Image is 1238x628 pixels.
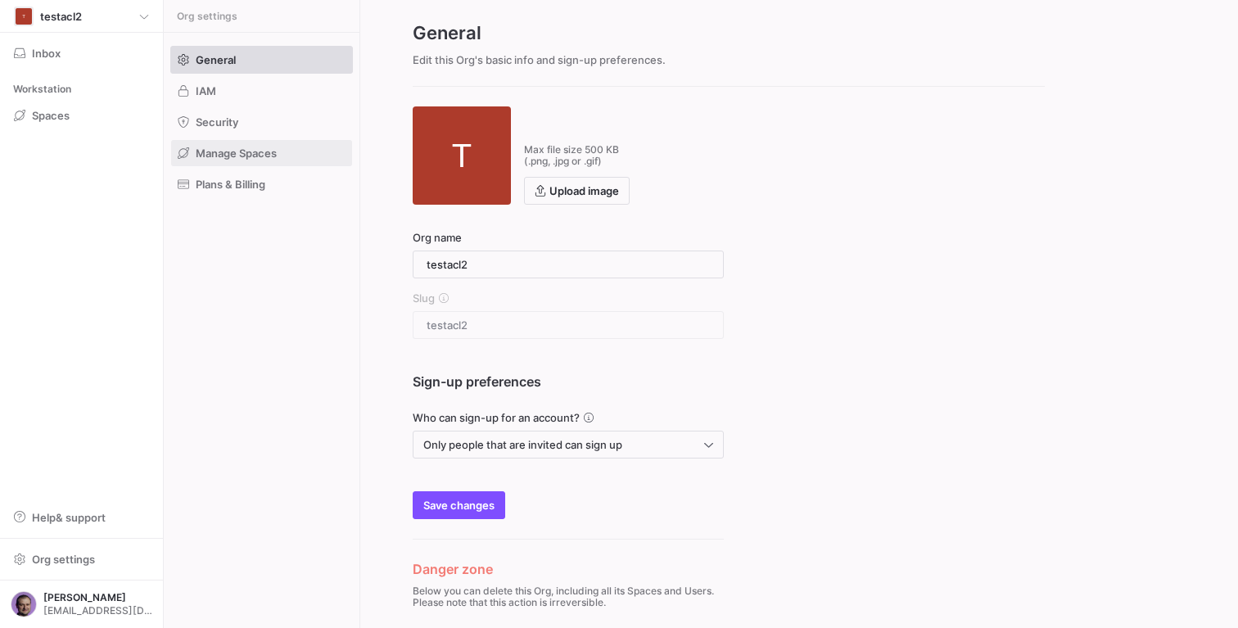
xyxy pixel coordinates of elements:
span: Manage Spaces [196,147,277,160]
span: Plans & Billing [196,178,265,191]
span: Who can sign-up for an account? [413,411,580,424]
button: Save changes [413,491,505,519]
h2: General [413,20,1045,47]
div: T [16,8,32,25]
button: Upload image [524,177,630,205]
button: Help& support [7,504,156,531]
span: Only people that are invited can sign up [423,438,622,451]
a: Manage Spaces [170,139,353,167]
span: [EMAIL_ADDRESS][DOMAIN_NAME] [43,605,152,617]
div: Workstation [7,77,156,102]
span: IAM [196,84,216,97]
span: [PERSON_NAME] [43,592,152,603]
span: General [196,53,236,66]
span: Save changes [423,499,495,512]
span: Slug [413,291,435,305]
a: Security [170,108,353,136]
p: Below you can delete this Org, including all its Spaces and Users. Please note that this action i... [413,585,724,608]
button: Inbox [7,39,156,67]
span: Help & support [32,511,106,524]
button: Org settings [7,545,156,573]
span: Org settings [32,553,95,566]
h3: Sign-up preferences [413,372,724,391]
a: General [170,46,353,74]
span: Org name [413,231,462,244]
a: Plans & Billing [170,170,353,198]
h3: Danger zone [413,559,724,579]
a: Spaces [7,102,156,129]
button: https://storage.googleapis.com/y42-prod-data-exchange/images/9mlvGdob1SBuJGjnK24K4byluFUhBXBzD3rX... [7,587,156,621]
p: Edit this Org's basic info and sign-up preferences. [413,53,1045,66]
img: https://storage.googleapis.com/y42-prod-data-exchange/images/9mlvGdob1SBuJGjnK24K4byluFUhBXBzD3rX... [11,591,37,617]
span: Spaces [32,109,70,122]
a: IAM [170,77,353,105]
a: Org settings [7,554,156,567]
span: Inbox [32,47,61,60]
span: testacl2 [40,10,82,23]
span: Upload image [549,184,619,197]
p: Max file size 500 KB (.png, .jpg or .gif) [524,144,630,167]
div: T [413,106,511,205]
span: Org settings [177,11,237,22]
span: Security [196,115,238,129]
